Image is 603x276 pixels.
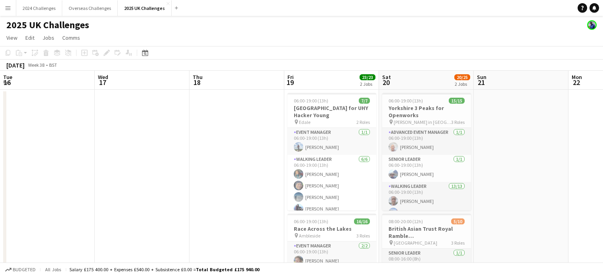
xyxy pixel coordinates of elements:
span: View [6,34,17,41]
a: View [3,33,21,43]
span: [PERSON_NAME] in [GEOGRAPHIC_DATA] [394,119,451,125]
span: 06:00-19:00 (13h) [294,98,328,104]
div: 2 Jobs [455,81,470,87]
span: 3 Roles [356,233,370,239]
span: 20/25 [454,74,470,80]
span: Total Budgeted £175 940.00 [196,266,259,272]
span: 06:00-19:00 (13h) [389,98,423,104]
span: Week 38 [26,62,46,68]
span: 16 [2,78,12,87]
span: Ambleside [299,233,320,239]
span: Thu [193,73,203,81]
app-job-card: 06:00-19:00 (13h)15/15Yorkshire 3 Peaks for Openworks [PERSON_NAME] in [GEOGRAPHIC_DATA]3 RolesAd... [382,93,471,210]
span: 21 [476,78,486,87]
span: 08:00-20:00 (12h) [389,218,423,224]
app-job-card: 06:00-19:00 (13h)7/7[GEOGRAPHIC_DATA] for UHY Hacker Young Edale2 RolesEvent Manager1/106:00-19:0... [287,93,376,210]
span: 2 Roles [356,119,370,125]
span: Sun [477,73,486,81]
button: 2024 Challenges [16,0,62,16]
span: Budgeted [13,267,36,272]
span: 19 [286,78,294,87]
span: Sat [382,73,391,81]
div: BST [49,62,57,68]
div: [DATE] [6,61,25,69]
span: 16/16 [354,218,370,224]
app-card-role: Walking Leader6/606:00-19:00 (13h)[PERSON_NAME][PERSON_NAME][PERSON_NAME][PERSON_NAME] [287,155,376,242]
span: 23/23 [360,74,375,80]
span: 3 Roles [451,119,465,125]
button: Budgeted [4,265,37,274]
span: 3 Roles [451,240,465,246]
span: Edit [25,34,34,41]
span: 22 [570,78,582,87]
div: Salary £175 400.00 + Expenses £540.00 + Subsistence £0.00 = [69,266,259,272]
span: Wed [98,73,108,81]
app-user-avatar: Andy Baker [587,20,597,30]
span: Mon [572,73,582,81]
app-card-role: Senior Leader1/106:00-19:00 (13h)[PERSON_NAME] [382,155,471,182]
span: 5/10 [451,218,465,224]
button: Overseas Challenges [62,0,118,16]
span: [GEOGRAPHIC_DATA] [394,240,437,246]
h3: British Asian Trust Royal Ramble ([GEOGRAPHIC_DATA]) [382,225,471,239]
a: Jobs [39,33,57,43]
span: 18 [191,78,203,87]
app-card-role: Event Manager1/106:00-19:00 (13h)[PERSON_NAME] [287,128,376,155]
a: Comms [59,33,83,43]
span: 7/7 [359,98,370,104]
h1: 2025 UK Challenges [6,19,89,31]
h3: Race Across the Lakes [287,225,376,232]
span: Fri [287,73,294,81]
app-card-role: Advanced Event Manager1/106:00-19:00 (13h)[PERSON_NAME] [382,128,471,155]
span: 17 [97,78,108,87]
h3: [GEOGRAPHIC_DATA] for UHY Hacker Young [287,104,376,119]
app-card-role: Senior Leader1/108:00-16:00 (8h)[PERSON_NAME] [382,249,471,276]
span: Tue [3,73,12,81]
span: 20 [381,78,391,87]
span: Edale [299,119,310,125]
span: 06:00-19:00 (13h) [294,218,328,224]
span: All jobs [44,266,63,272]
span: 15/15 [449,98,465,104]
h3: Yorkshire 3 Peaks for Openworks [382,104,471,119]
button: 2025 UK Challenges [118,0,172,16]
span: Jobs [42,34,54,41]
div: 2 Jobs [360,81,375,87]
a: Edit [22,33,38,43]
span: Comms [62,34,80,41]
